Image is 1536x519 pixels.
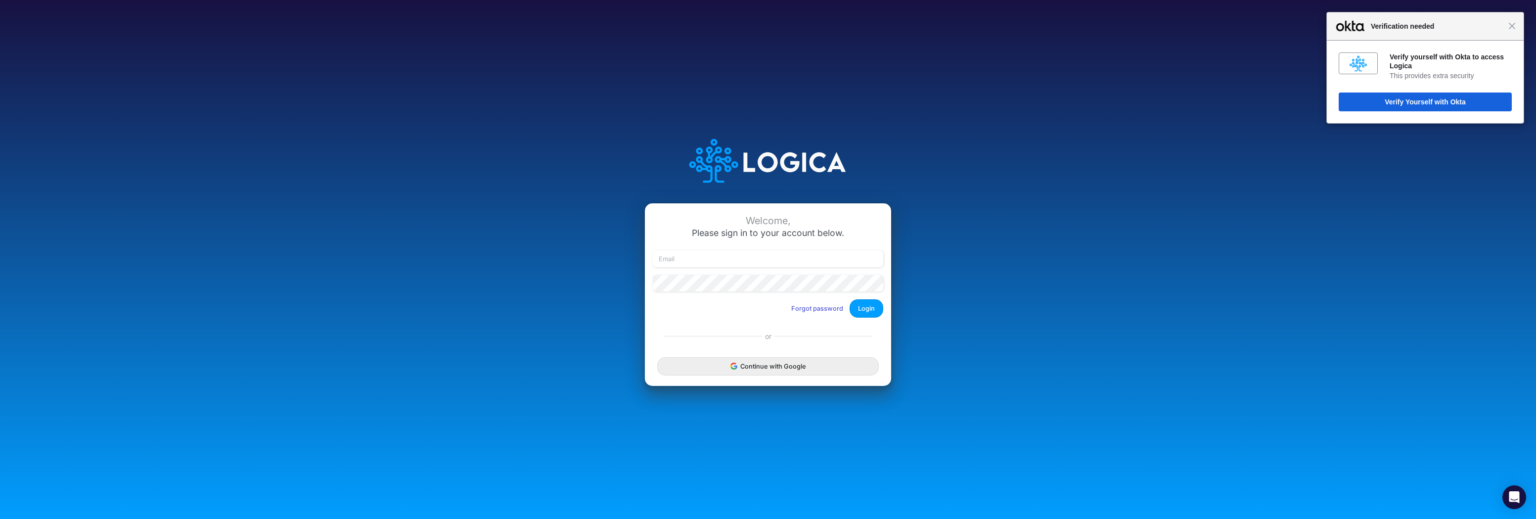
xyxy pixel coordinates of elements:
[1350,55,1367,72] img: fs010y5i60s2y8B8v0x8
[1390,52,1512,70] div: Verify yourself with Okta to access Logica
[1366,20,1508,32] span: Verification needed
[653,215,883,227] div: Welcome,
[1502,485,1526,509] div: Open Intercom Messenger
[785,300,850,317] button: Forgot password
[1508,22,1516,30] span: Close
[1339,93,1512,111] button: Verify Yourself with Okta
[1390,71,1512,80] div: This provides extra security
[657,357,879,376] button: Continue with Google
[850,299,883,318] button: Login
[653,250,883,267] input: Email
[692,228,844,238] span: Please sign in to your account below.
